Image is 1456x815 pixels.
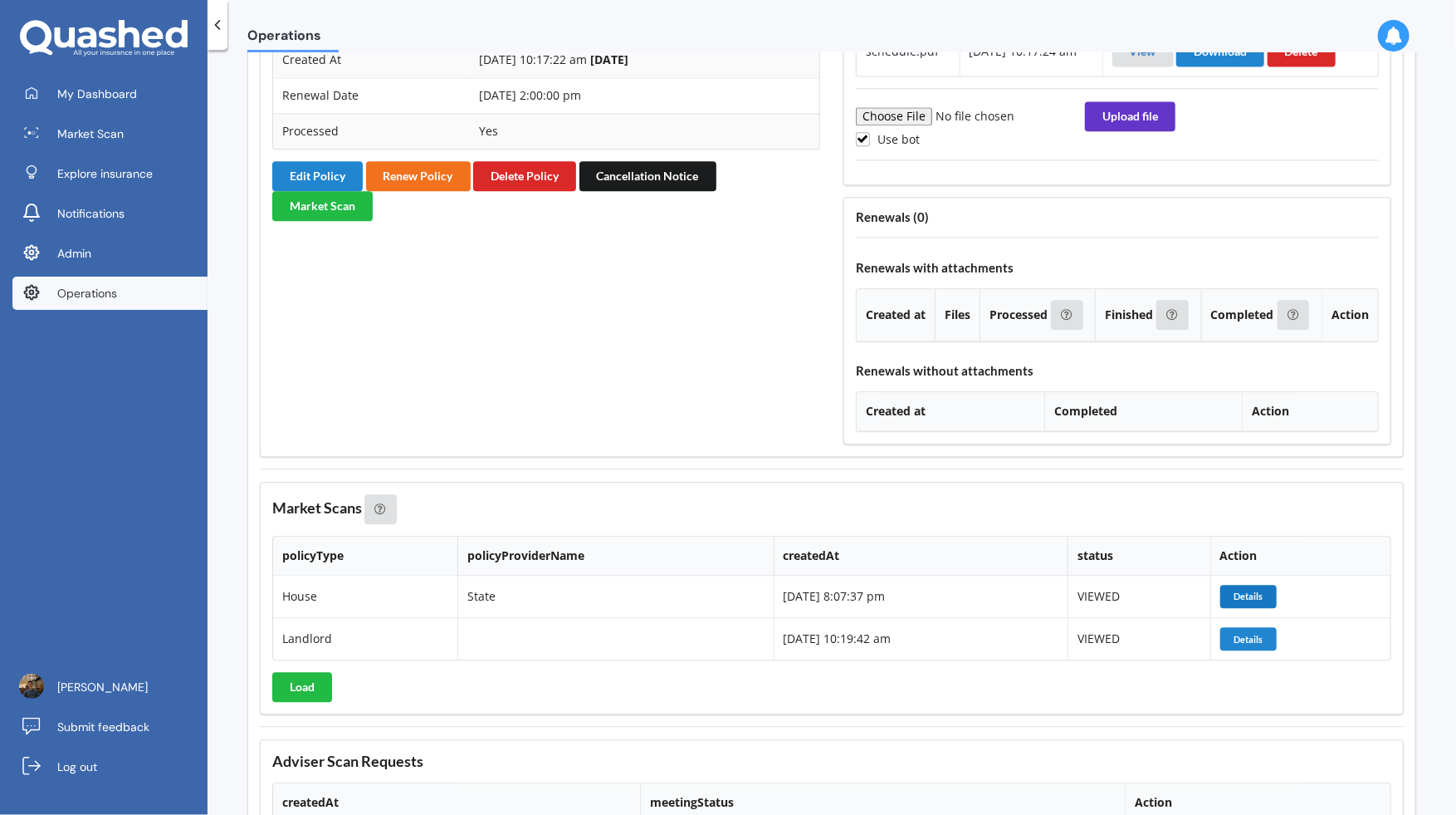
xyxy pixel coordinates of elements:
button: Upload file [1085,101,1175,131]
a: Market Scan [12,117,208,150]
th: Created at [857,289,935,341]
span: [PERSON_NAME] [57,679,148,695]
img: ACg8ocJLa-csUtcL-80ItbA20QSwDJeqfJvWfn8fgM9RBEIPTcSLDHdf=s96-c [19,674,44,699]
td: VIEWED [1068,576,1210,617]
a: Notifications [12,197,208,230]
td: [DATE] 8:07:37 pm [774,576,1068,617]
th: Action [1210,537,1390,576]
span: Log out [57,759,97,775]
th: Created at [857,392,1044,431]
th: createdAt [774,537,1068,576]
th: Finished [1095,289,1200,341]
th: Completed [1201,289,1322,341]
th: status [1068,537,1210,576]
button: Delete Policy [473,161,576,191]
a: Explore insurance [12,157,208,190]
span: Explore insurance [57,165,153,182]
span: My Dashboard [57,86,137,102]
th: Completed [1044,392,1242,431]
a: Operations [12,277,208,310]
td: House [273,576,457,617]
td: VIEWED [1068,617,1210,660]
td: Renewal Date [273,77,470,113]
b: [DATE] [590,52,628,67]
a: Details [1220,631,1279,646]
h4: Renewals with attachments [856,260,1379,276]
h4: Renewals ( 0 ) [856,209,1379,225]
h3: Adviser Scan Requests [272,752,1391,771]
span: Operations [57,285,117,302]
a: My Dashboard [12,77,208,110]
td: State [457,576,773,617]
td: Created At [273,42,470,77]
span: Submit feedback [57,719,149,735]
th: Processed [980,289,1095,341]
button: Details [1220,585,1277,608]
a: Admin [12,237,208,270]
a: [PERSON_NAME] [12,670,208,704]
button: Edit Policy [272,161,363,191]
td: [DATE] 10:17:22 am [470,42,819,77]
span: Notifications [57,205,125,222]
td: [DATE] 2:00:00 pm [470,77,819,113]
span: Admin [57,245,91,262]
td: Processed [273,113,470,149]
a: Details [1220,587,1279,603]
td: Landlord [273,617,457,660]
span: Market Scan [57,125,124,142]
th: Files [935,289,980,341]
h3: Market Scans [272,494,1391,524]
button: Load [272,672,332,702]
th: policyType [273,537,457,576]
th: policyProviderName [457,537,773,576]
h4: Renewals without attachments [856,363,1379,379]
button: Cancellation Notice [579,161,716,191]
th: Action [1242,392,1378,431]
button: Renew Policy [366,161,471,191]
button: Market Scan [272,191,373,221]
th: Action [1322,289,1378,341]
span: Operations [247,27,339,50]
label: Use bot [856,132,920,146]
td: [DATE] 10:19:42 am [774,617,1068,660]
td: Yes [470,113,819,149]
a: Log out [12,750,208,783]
a: Submit feedback [12,710,208,744]
button: Details [1220,627,1277,651]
